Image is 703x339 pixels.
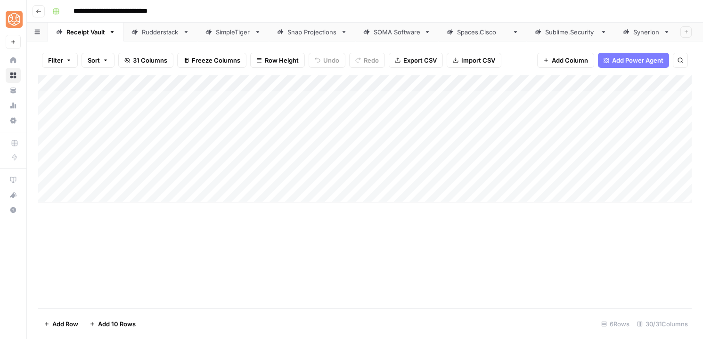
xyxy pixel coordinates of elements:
[287,27,337,37] div: Snap Projections
[552,56,588,65] span: Add Column
[192,56,240,65] span: Freeze Columns
[633,27,660,37] div: Synerion
[6,202,21,218] button: Help + Support
[42,53,78,68] button: Filter
[265,56,299,65] span: Row Height
[250,53,305,68] button: Row Height
[82,53,114,68] button: Sort
[88,56,100,65] span: Sort
[6,188,20,202] div: What's new?
[349,53,385,68] button: Redo
[527,23,615,41] a: [DOMAIN_NAME]
[6,83,21,98] a: Your Data
[633,316,692,331] div: 30/31 Columns
[123,23,197,41] a: Rudderstack
[216,27,251,37] div: SimpleTiger
[309,53,345,68] button: Undo
[6,98,21,113] a: Usage
[598,53,669,68] button: Add Power Agent
[118,53,173,68] button: 31 Columns
[6,53,21,68] a: Home
[537,53,594,68] button: Add Column
[6,11,23,28] img: SimpleTiger Logo
[177,53,246,68] button: Freeze Columns
[6,68,21,83] a: Browse
[98,319,136,329] span: Add 10 Rows
[6,113,21,128] a: Settings
[48,23,123,41] a: Receipt Vault
[615,23,678,41] a: Synerion
[6,8,21,31] button: Workspace: SimpleTiger
[545,27,597,37] div: [DOMAIN_NAME]
[66,27,105,37] div: Receipt Vault
[133,56,167,65] span: 31 Columns
[389,53,443,68] button: Export CSV
[48,56,63,65] span: Filter
[355,23,439,41] a: SOMA Software
[323,56,339,65] span: Undo
[597,316,633,331] div: 6 Rows
[364,56,379,65] span: Redo
[38,316,84,331] button: Add Row
[439,23,527,41] a: [DOMAIN_NAME]
[52,319,78,329] span: Add Row
[612,56,663,65] span: Add Power Agent
[403,56,437,65] span: Export CSV
[269,23,355,41] a: Snap Projections
[6,172,21,187] a: AirOps Academy
[374,27,420,37] div: SOMA Software
[6,187,21,202] button: What's new?
[197,23,269,41] a: SimpleTiger
[461,56,495,65] span: Import CSV
[84,316,141,331] button: Add 10 Rows
[447,53,501,68] button: Import CSV
[457,27,508,37] div: [DOMAIN_NAME]
[142,27,179,37] div: Rudderstack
